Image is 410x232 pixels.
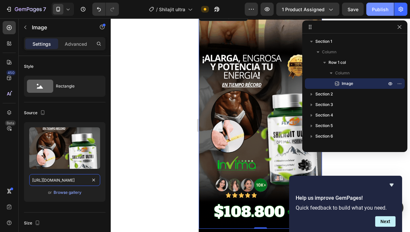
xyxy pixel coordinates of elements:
button: Browse gallery [53,189,82,196]
span: 1 product assigned [282,6,325,13]
span: Image [342,80,353,87]
p: Settings [33,40,51,47]
p: Advanced [65,40,87,47]
p: Image [32,23,88,31]
span: Section 2 [315,91,333,97]
div: Rectangle [56,79,96,94]
span: Section 4 [315,112,333,118]
span: Column [335,70,350,76]
button: Hide survey [388,181,396,189]
span: Save [348,7,358,12]
p: 7 [43,5,46,13]
span: Section 7 [315,143,333,150]
span: Section 5 [315,122,333,129]
p: Quick feedback to build what you need. [296,205,396,211]
span: or [48,189,52,196]
div: Style [24,64,34,69]
h2: Help us improve GemPages! [296,194,396,202]
div: Publish [372,6,388,13]
img: preview-image [29,127,100,169]
div: Undo/Redo [92,3,119,16]
span: / [156,6,158,13]
input: https://example.com/image.jpg [29,174,100,186]
span: Section 3 [315,101,333,108]
button: Save [342,3,364,16]
span: Section 1 [315,38,332,45]
button: 1 product assigned [276,3,339,16]
div: Help us improve GemPages! [296,181,396,227]
button: Next question [375,216,396,227]
div: Size [24,219,41,228]
span: Row 1 col [329,59,346,66]
div: 450 [6,70,16,75]
button: Publish [366,3,394,16]
div: Browse gallery [54,190,81,195]
div: Beta [5,120,16,126]
span: Column [322,49,336,55]
span: Section 6 [315,133,333,140]
div: Source [24,109,47,117]
span: Shilajit ultra [159,6,185,13]
button: 7 [3,3,49,16]
iframe: Design area [199,18,322,232]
